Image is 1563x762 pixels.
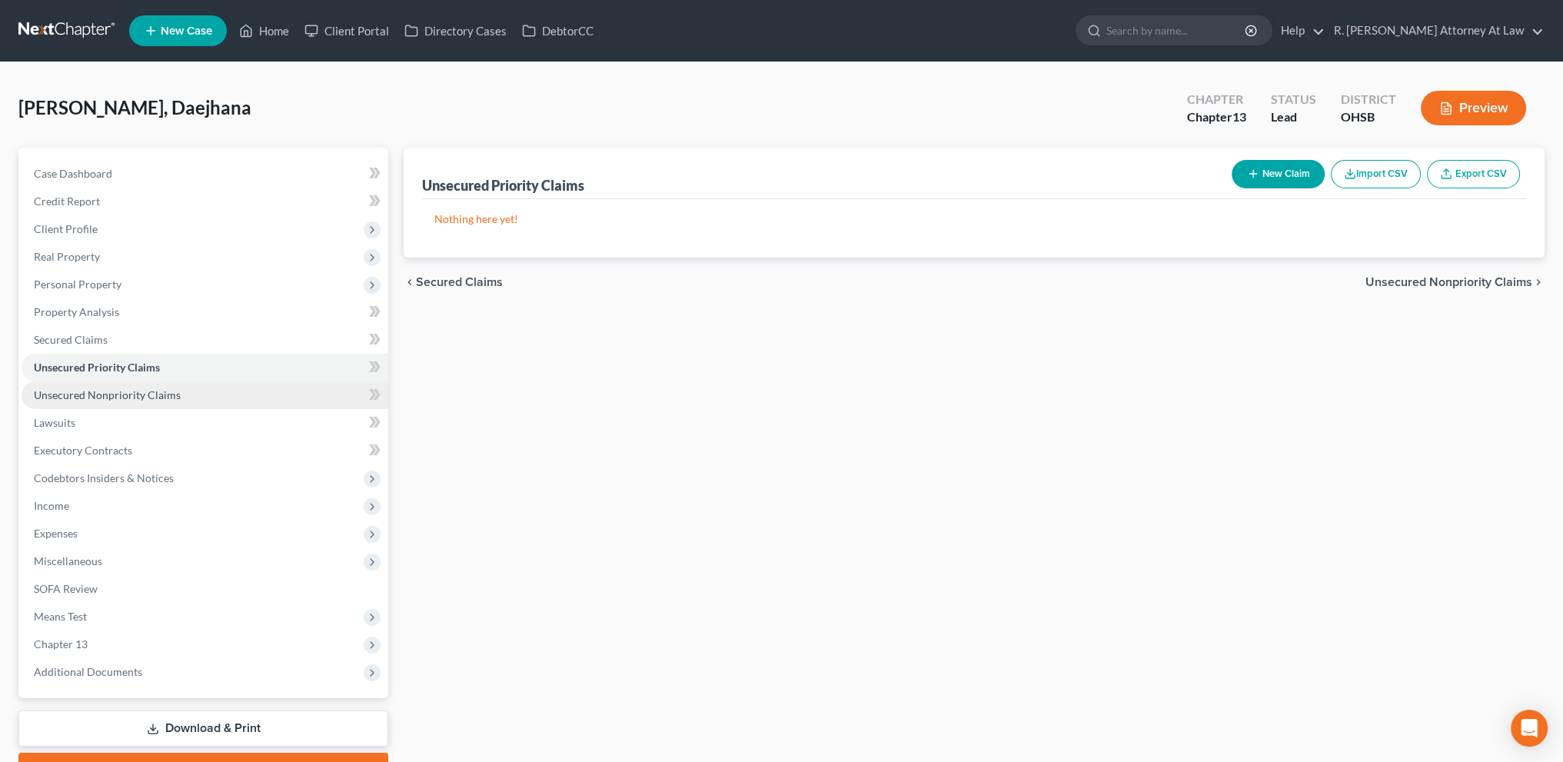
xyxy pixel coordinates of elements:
[34,361,160,374] span: Unsecured Priority Claims
[1273,17,1325,45] a: Help
[1106,16,1247,45] input: Search by name...
[1187,108,1246,126] div: Chapter
[34,250,100,263] span: Real Property
[434,211,1514,227] p: Nothing here yet!
[22,160,388,188] a: Case Dashboard
[397,17,514,45] a: Directory Cases
[22,437,388,464] a: Executory Contracts
[514,17,601,45] a: DebtorCC
[1427,160,1520,188] a: Export CSV
[34,333,108,346] span: Secured Claims
[1532,276,1545,288] i: chevron_right
[404,276,503,288] button: chevron_left Secured Claims
[34,610,87,623] span: Means Test
[1271,108,1316,126] div: Lead
[22,354,388,381] a: Unsecured Priority Claims
[1232,160,1325,188] button: New Claim
[34,305,119,318] span: Property Analysis
[231,17,297,45] a: Home
[34,499,69,512] span: Income
[1421,91,1526,125] button: Preview
[18,710,388,747] a: Download & Print
[34,582,98,595] span: SOFA Review
[1271,91,1316,108] div: Status
[404,276,416,288] i: chevron_left
[34,444,132,457] span: Executory Contracts
[22,575,388,603] a: SOFA Review
[1326,17,1544,45] a: R. [PERSON_NAME] Attorney At Law
[1232,109,1246,124] span: 13
[34,195,100,208] span: Credit Report
[422,176,584,195] div: Unsecured Priority Claims
[34,278,121,291] span: Personal Property
[22,298,388,326] a: Property Analysis
[1341,91,1396,108] div: District
[34,471,174,484] span: Codebtors Insiders & Notices
[416,276,503,288] span: Secured Claims
[34,388,181,401] span: Unsecured Nonpriority Claims
[1365,276,1532,288] span: Unsecured Nonpriority Claims
[22,326,388,354] a: Secured Claims
[34,554,102,567] span: Miscellaneous
[161,25,212,37] span: New Case
[34,222,98,235] span: Client Profile
[1511,710,1548,747] div: Open Intercom Messenger
[22,409,388,437] a: Lawsuits
[22,381,388,409] a: Unsecured Nonpriority Claims
[34,527,78,540] span: Expenses
[1187,91,1246,108] div: Chapter
[22,188,388,215] a: Credit Report
[34,167,112,180] span: Case Dashboard
[34,416,75,429] span: Lawsuits
[34,665,142,678] span: Additional Documents
[34,637,88,651] span: Chapter 13
[1365,276,1545,288] button: Unsecured Nonpriority Claims chevron_right
[297,17,397,45] a: Client Portal
[1341,108,1396,126] div: OHSB
[18,96,251,118] span: [PERSON_NAME], Daejhana
[1331,160,1421,188] button: Import CSV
